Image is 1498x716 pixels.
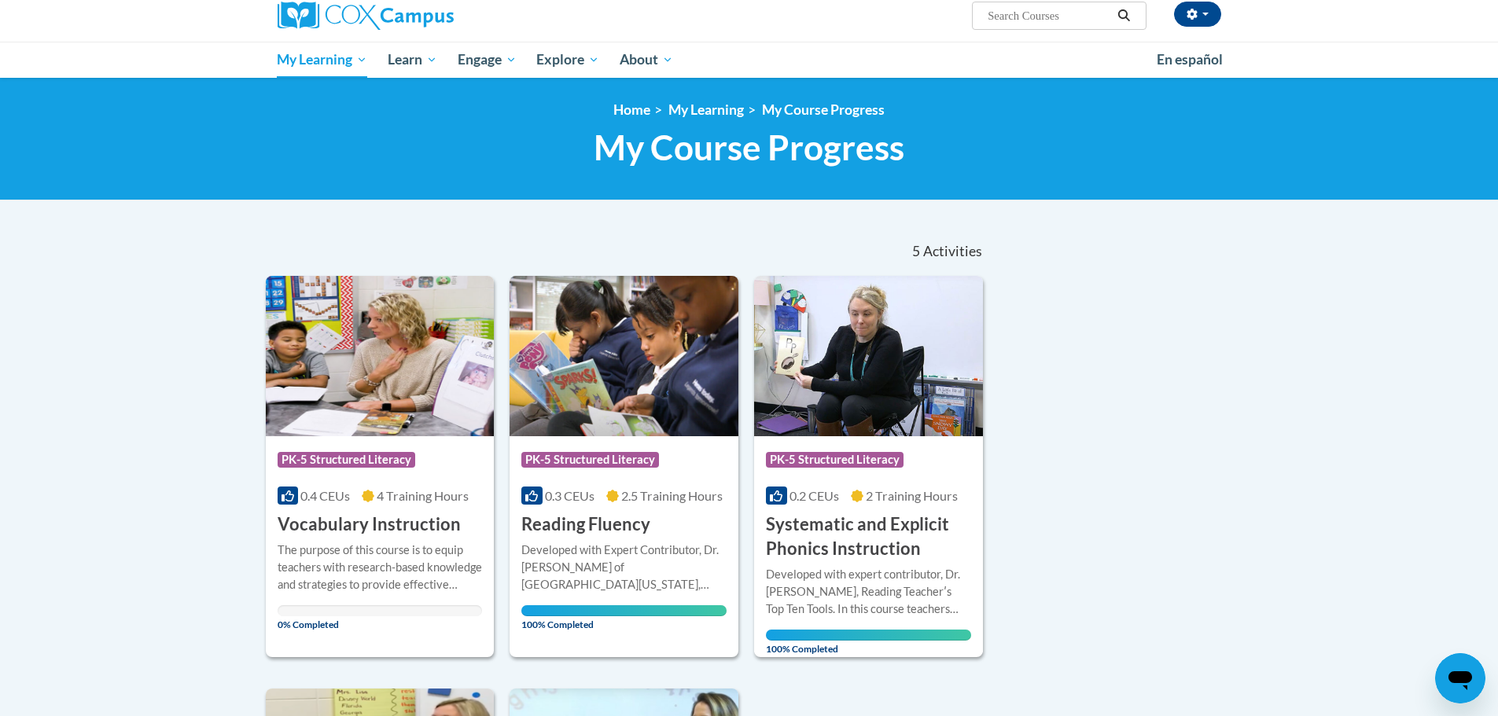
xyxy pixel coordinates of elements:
[278,452,415,468] span: PK-5 Structured Literacy
[766,452,904,468] span: PK-5 Structured Literacy
[1157,51,1223,68] span: En español
[620,50,673,69] span: About
[521,605,727,616] div: Your progress
[278,2,576,30] a: Cox Campus
[277,50,367,69] span: My Learning
[912,243,920,260] span: 5
[266,276,495,436] img: Course Logo
[278,2,454,30] img: Cox Campus
[521,452,659,468] span: PK-5 Structured Literacy
[278,512,461,537] h3: Vocabulary Instruction
[521,605,727,630] span: 100% Completed
[458,50,517,69] span: Engage
[613,101,650,118] a: Home
[986,6,1112,25] input: Search Courses
[521,512,650,537] h3: Reading Fluency
[609,42,683,78] a: About
[668,101,744,118] a: My Learning
[766,630,971,641] div: Your progress
[447,42,527,78] a: Engage
[278,542,483,593] div: The purpose of this course is to equip teachers with research-based knowledge and strategies to p...
[300,488,350,503] span: 0.4 CEUs
[762,101,885,118] a: My Course Progress
[754,276,983,656] a: Course LogoPK-5 Structured Literacy0.2 CEUs2 Training Hours Systematic and Explicit Phonics Instr...
[510,276,738,656] a: Course LogoPK-5 Structured Literacy0.3 CEUs2.5 Training Hours Reading FluencyDeveloped with Exper...
[866,488,958,503] span: 2 Training Hours
[621,488,723,503] span: 2.5 Training Hours
[754,276,983,436] img: Course Logo
[267,42,378,78] a: My Learning
[388,50,437,69] span: Learn
[766,512,971,561] h3: Systematic and Explicit Phonics Instruction
[766,630,971,655] span: 100% Completed
[1147,43,1233,76] a: En español
[536,50,599,69] span: Explore
[789,488,839,503] span: 0.2 CEUs
[521,542,727,593] div: Developed with Expert Contributor, Dr. [PERSON_NAME] of [GEOGRAPHIC_DATA][US_STATE], [GEOGRAPHIC_...
[1435,653,1485,703] iframe: Button to launch messaging window
[377,488,469,503] span: 4 Training Hours
[594,127,904,168] span: My Course Progress
[923,243,982,260] span: Activities
[377,42,447,78] a: Learn
[545,488,594,503] span: 0.3 CEUs
[526,42,609,78] a: Explore
[266,276,495,656] a: Course LogoPK-5 Structured Literacy0.4 CEUs4 Training Hours Vocabulary InstructionThe purpose of ...
[766,566,971,618] div: Developed with expert contributor, Dr. [PERSON_NAME], Reading Teacherʹs Top Ten Tools. In this co...
[510,276,738,436] img: Course Logo
[1174,2,1221,27] button: Account Settings
[1112,6,1135,25] button: Search
[254,42,1245,78] div: Main menu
